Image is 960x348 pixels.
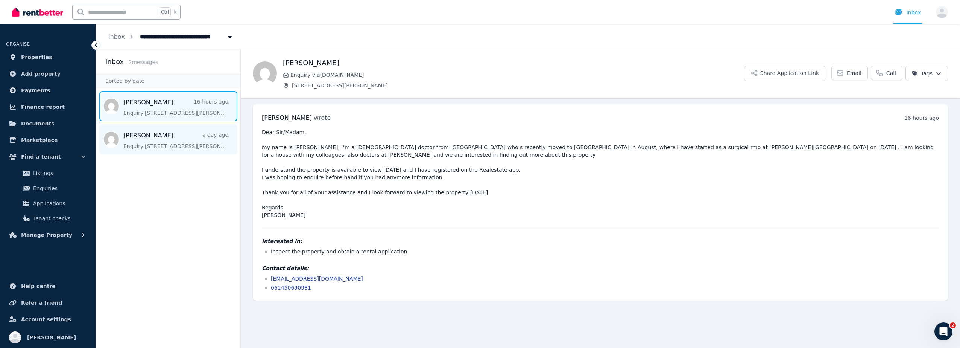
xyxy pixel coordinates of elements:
[950,322,956,328] span: 2
[123,98,228,117] a: [PERSON_NAME]16 hours agoEnquiry:[STREET_ADDRESS][PERSON_NAME].
[123,131,228,150] a: [PERSON_NAME]a day agoEnquiry:[STREET_ADDRESS][PERSON_NAME].
[6,295,90,310] a: Refer a friend
[21,86,50,95] span: Payments
[262,264,939,272] h4: Contact details:
[283,58,744,68] h1: [PERSON_NAME]
[271,276,363,282] a: [EMAIL_ADDRESS][DOMAIN_NAME]
[314,114,331,121] span: wrote
[21,152,61,161] span: Find a tenant
[290,71,744,79] span: Enquiry via [DOMAIN_NAME]
[831,66,868,80] a: Email
[27,333,76,342] span: [PERSON_NAME]
[96,88,240,157] nav: Message list
[128,59,158,65] span: 2 message s
[905,66,948,81] button: Tags
[744,66,825,81] button: Share Application Link
[253,61,277,85] img: William Kinsella
[6,312,90,327] a: Account settings
[895,9,921,16] div: Inbox
[21,230,72,240] span: Manage Property
[21,53,52,62] span: Properties
[6,116,90,131] a: Documents
[105,56,124,67] h2: Inbox
[904,115,939,121] time: 16 hours ago
[262,114,312,121] span: [PERSON_NAME]
[21,298,62,307] span: Refer a friend
[6,279,90,294] a: Help centre
[262,237,939,245] h4: Interested in:
[21,315,71,324] span: Account settings
[33,169,84,178] span: Listings
[33,199,84,208] span: Applications
[871,66,902,80] a: Call
[6,149,90,164] button: Find a tenant
[21,282,56,291] span: Help centre
[6,99,90,114] a: Finance report
[271,248,939,255] li: Inspect the property and obtain a rental application
[174,9,176,15] span: k
[6,133,90,148] a: Marketplace
[6,41,30,47] span: ORGANISE
[108,33,125,40] a: Inbox
[21,119,55,128] span: Documents
[6,66,90,81] a: Add property
[6,50,90,65] a: Properties
[6,227,90,243] button: Manage Property
[292,82,744,89] span: [STREET_ADDRESS][PERSON_NAME]
[847,69,861,77] span: Email
[159,7,171,17] span: Ctrl
[6,83,90,98] a: Payments
[33,184,84,193] span: Enquiries
[9,211,87,226] a: Tenant checks
[33,214,84,223] span: Tenant checks
[271,285,311,291] a: 061450690981
[886,69,896,77] span: Call
[12,6,63,18] img: RentBetter
[9,166,87,181] a: Listings
[21,136,58,145] span: Marketplace
[21,69,61,78] span: Add property
[96,74,240,88] div: Sorted by date
[9,181,87,196] a: Enquiries
[934,322,952,340] iframe: Intercom live chat
[9,196,87,211] a: Applications
[21,102,65,111] span: Finance report
[96,24,246,50] nav: Breadcrumb
[262,128,939,219] pre: Dear Sir/Madam, my name is [PERSON_NAME], I’m a [DEMOGRAPHIC_DATA] doctor from [GEOGRAPHIC_DATA] ...
[912,70,933,77] span: Tags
